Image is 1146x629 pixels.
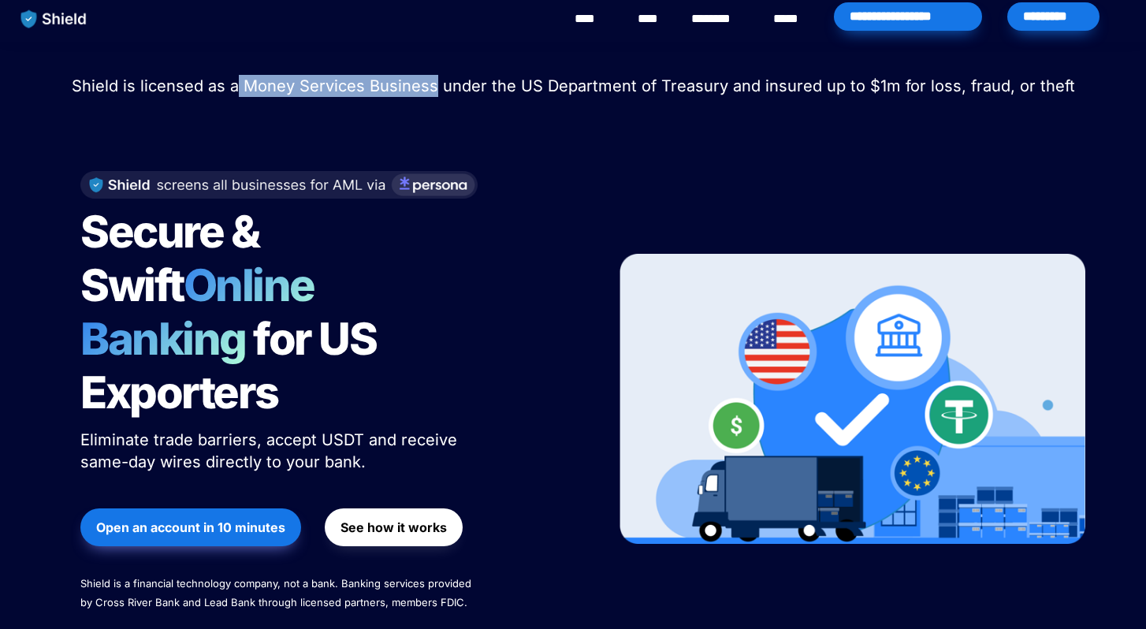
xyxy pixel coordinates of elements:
strong: Open an account in 10 minutes [96,519,285,535]
button: See how it works [325,508,463,546]
a: Open an account in 10 minutes [80,501,301,554]
span: Secure & Swift [80,205,266,312]
strong: See how it works [340,519,447,535]
span: Shield is licensed as a Money Services Business under the US Department of Treasury and insured u... [72,76,1075,95]
span: Shield is a financial technology company, not a bank. Banking services provided by Cross River Ba... [80,577,474,609]
img: website logo [13,2,95,35]
a: See how it works [325,501,463,554]
span: for US Exporters [80,312,384,419]
button: Open an account in 10 minutes [80,508,301,546]
span: Online Banking [80,259,330,366]
span: Eliminate trade barriers, accept USDT and receive same-day wires directly to your bank. [80,430,462,471]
